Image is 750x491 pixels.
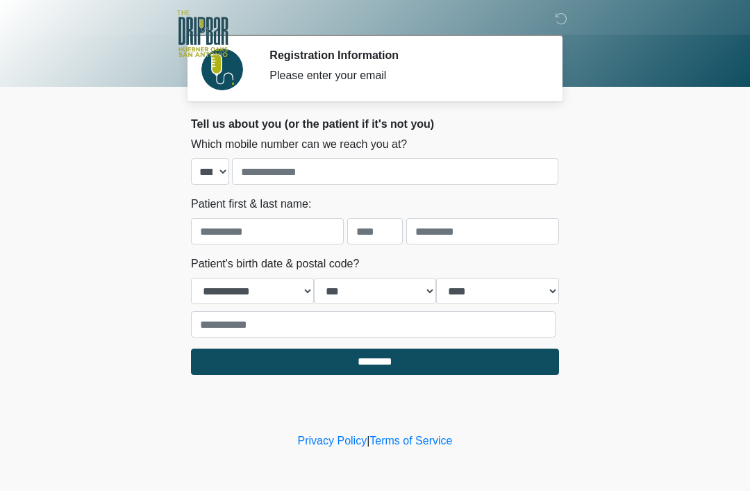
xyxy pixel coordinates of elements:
h2: Tell us about you (or the patient if it's not you) [191,117,559,131]
label: Which mobile number can we reach you at? [191,136,407,153]
img: Agent Avatar [201,49,243,90]
label: Patient's birth date & postal code? [191,256,359,272]
a: Privacy Policy [298,435,367,447]
a: Terms of Service [369,435,452,447]
label: Patient first & last name: [191,196,311,213]
img: The DRIPBaR - The Strand at Huebner Oaks Logo [177,10,228,57]
div: Please enter your email [269,67,538,84]
a: | [367,435,369,447]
